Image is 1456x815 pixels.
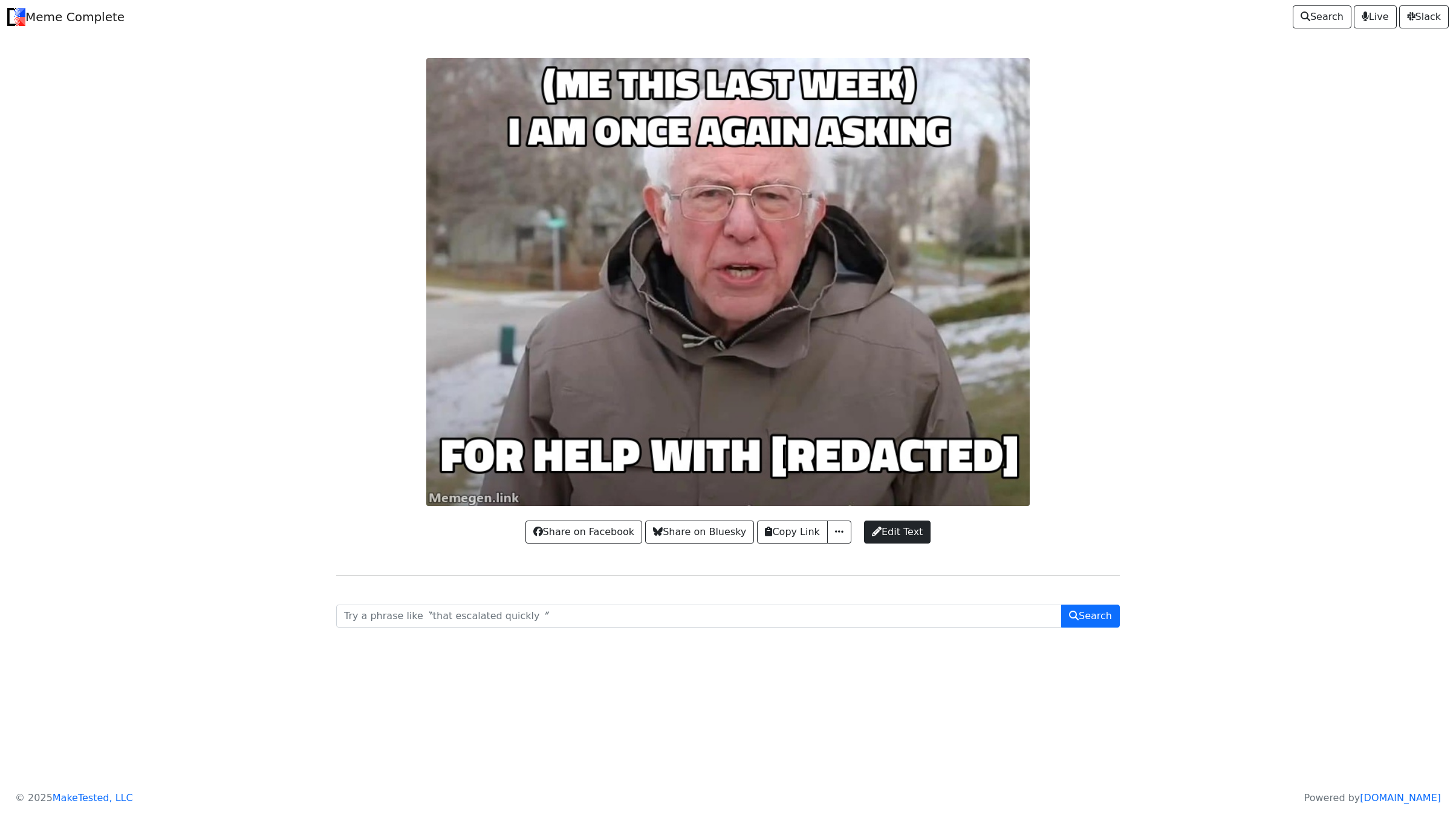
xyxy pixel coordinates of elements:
[1360,792,1441,804] a: [DOMAIN_NAME]
[1061,605,1120,628] button: Search
[336,605,1062,628] input: Try a phrase like〝that escalated quickly〞
[1407,10,1441,24] span: Slack
[864,521,931,544] a: Edit Text
[7,5,125,29] a: Meme Complete
[1354,5,1397,28] a: Live
[645,521,754,544] a: Share on Bluesky
[1293,5,1351,28] a: Search
[533,525,634,539] span: Share on Facebook
[1301,10,1344,24] span: Search
[525,521,642,544] a: Share on Facebook
[757,521,827,544] button: Copy Link
[7,8,25,26] img: Meme Complete
[53,792,133,804] a: MakeTested, LLC
[1069,609,1112,623] span: Search
[1304,791,1441,805] p: Powered by
[15,791,133,805] p: © 2025
[653,525,746,539] span: Share on Bluesky
[872,525,923,539] span: Edit Text
[1399,5,1449,28] a: Slack
[1362,10,1389,24] span: Live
